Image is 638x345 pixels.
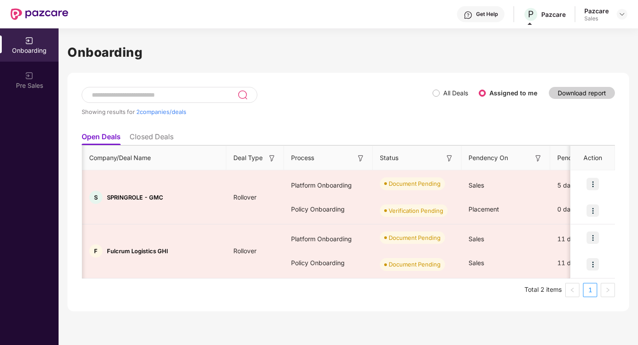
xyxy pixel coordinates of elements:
th: Action [571,146,615,170]
span: Status [380,153,398,163]
span: Pendency On [469,153,508,163]
img: svg+xml;base64,PHN2ZyBpZD0iSGVscC0zMngzMiIgeG1sbnM9Imh0dHA6Ly93d3cudzMub3JnLzIwMDAvc3ZnIiB3aWR0aD... [464,11,473,20]
img: svg+xml;base64,PHN2ZyB3aWR0aD0iMjQiIGhlaWdodD0iMjUiIHZpZXdCb3g9IjAgMCAyNCAyNSIgZmlsbD0ibm9uZSIgeG... [237,90,248,100]
img: New Pazcare Logo [11,8,68,20]
div: Document Pending [389,260,441,269]
label: Assigned to me [489,89,537,97]
th: Company/Deal Name [82,146,226,170]
div: Platform Onboarding [284,173,373,197]
div: Document Pending [389,179,441,188]
div: Pazcare [584,7,609,15]
img: icon [587,231,599,244]
img: svg+xml;base64,PHN2ZyB3aWR0aD0iMjAiIGhlaWdodD0iMjAiIHZpZXdCb3g9IjAgMCAyMCAyMCIgZmlsbD0ibm9uZSIgeG... [25,71,34,80]
label: All Deals [443,89,468,97]
span: 2 companies/deals [136,108,186,115]
img: icon [587,204,599,217]
th: Pendency [550,146,617,170]
span: Placement [469,205,499,213]
span: P [528,9,534,20]
span: left [570,287,575,293]
div: 11 days [550,251,617,275]
div: Sales [584,15,609,22]
span: Pendency [557,153,603,163]
span: SPRINGROLE - GMC [107,194,163,201]
span: Deal Type [233,153,263,163]
div: S [89,191,102,204]
div: Platform Onboarding [284,227,373,251]
span: Rollover [226,193,264,201]
img: svg+xml;base64,PHN2ZyB3aWR0aD0iMTYiIGhlaWdodD0iMTYiIHZpZXdCb3g9IjAgMCAxNiAxNiIgZmlsbD0ibm9uZSIgeG... [356,154,365,163]
div: 5 days [550,173,617,197]
span: Process [291,153,314,163]
h1: Onboarding [67,43,629,62]
span: Fulcrum Logistics GHI [107,247,168,255]
img: svg+xml;base64,PHN2ZyB3aWR0aD0iMTYiIGhlaWdodD0iMTYiIHZpZXdCb3g9IjAgMCAxNiAxNiIgZmlsbD0ibm9uZSIgeG... [445,154,454,163]
button: left [565,283,579,297]
div: Get Help [476,11,498,18]
li: Total 2 items [524,283,562,297]
div: Pazcare [541,10,566,19]
button: right [601,283,615,297]
img: icon [587,178,599,190]
span: Sales [469,181,484,189]
img: svg+xml;base64,PHN2ZyB3aWR0aD0iMTYiIGhlaWdodD0iMTYiIHZpZXdCb3g9IjAgMCAxNiAxNiIgZmlsbD0ibm9uZSIgeG... [534,154,543,163]
img: svg+xml;base64,PHN2ZyB3aWR0aD0iMjAiIGhlaWdodD0iMjAiIHZpZXdCb3g9IjAgMCAyMCAyMCIgZmlsbD0ibm9uZSIgeG... [25,36,34,45]
div: Showing results for [82,108,433,115]
div: Policy Onboarding [284,197,373,221]
a: 1 [583,283,597,297]
div: Document Pending [389,233,441,242]
li: Next Page [601,283,615,297]
button: Download report [549,87,615,99]
div: 0 days [550,197,617,221]
img: icon [587,258,599,271]
span: Sales [469,259,484,267]
span: right [605,287,610,293]
div: F [89,244,102,258]
div: Policy Onboarding [284,251,373,275]
li: 1 [583,283,597,297]
li: Open Deals [82,132,121,145]
div: 11 days [550,227,617,251]
li: Previous Page [565,283,579,297]
span: Rollover [226,247,264,255]
span: Sales [469,235,484,243]
img: svg+xml;base64,PHN2ZyBpZD0iRHJvcGRvd24tMzJ4MzIiIHhtbG5zPSJodHRwOi8vd3d3LnczLm9yZy8yMDAwL3N2ZyIgd2... [618,11,626,18]
div: Verification Pending [389,206,443,215]
img: svg+xml;base64,PHN2ZyB3aWR0aD0iMTYiIGhlaWdodD0iMTYiIHZpZXdCb3g9IjAgMCAxNiAxNiIgZmlsbD0ibm9uZSIgeG... [268,154,276,163]
li: Closed Deals [130,132,173,145]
